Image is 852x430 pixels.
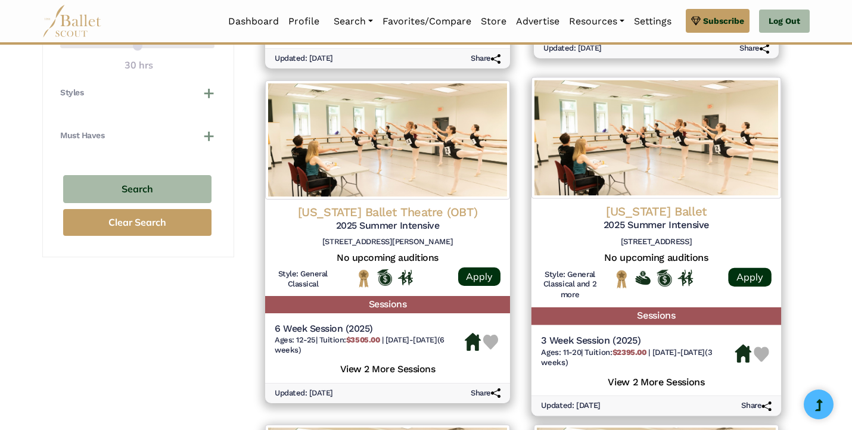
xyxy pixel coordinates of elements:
h6: Updated: [DATE] [275,388,333,398]
h6: [STREET_ADDRESS][PERSON_NAME] [275,237,500,247]
h6: Share [471,54,500,64]
span: Ages: 11-20 [541,347,581,356]
h6: Updated: [DATE] [275,54,333,64]
h4: [US_STATE] Ballet [541,204,772,220]
button: Styles [60,87,214,99]
img: Heart [754,347,769,362]
h5: No upcoming auditions [275,252,500,264]
h6: | | [541,347,735,367]
button: Search [63,175,212,203]
img: Offers Financial Aid [635,271,651,285]
h5: View 2 More Sessions [275,360,500,376]
h5: 3 Week Session (2025) [541,335,735,347]
b: $3505.00 [346,335,380,344]
a: Dashboard [223,9,284,34]
button: Clear Search [63,209,212,236]
span: Ages: 12-25 [275,335,316,344]
h6: Style: General Classical [275,269,331,289]
h5: Sessions [265,296,510,313]
span: [DATE]-[DATE] (3 weeks) [541,347,712,367]
a: Store [476,9,511,34]
a: Subscribe [686,9,750,33]
h6: Updated: [DATE] [543,43,602,54]
a: Search [329,9,378,34]
h6: Share [471,388,500,398]
h5: Sessions [531,307,781,325]
h6: Style: General Classical and 2 more [541,269,599,300]
img: gem.svg [691,14,701,27]
h6: [STREET_ADDRESS] [541,237,772,247]
img: Offers Scholarship [377,269,392,286]
a: Resources [564,9,629,34]
b: $2395.00 [612,347,646,356]
img: National [356,269,371,288]
h5: No upcoming auditions [541,252,772,264]
span: Subscribe [703,14,744,27]
h6: Share [741,401,772,412]
span: Tuition: [319,335,382,344]
a: Apply [728,267,771,286]
a: Settings [629,9,676,34]
img: In Person [398,270,413,285]
img: Housing Available [465,333,481,351]
h5: 2025 Summer Intensive [275,220,500,232]
img: National [614,269,629,288]
span: [DATE]-[DATE] (6 weeks) [275,335,444,354]
a: Log Out [759,10,810,33]
img: In Person [677,270,693,286]
img: Logo [531,77,781,199]
a: Advertise [511,9,564,34]
a: Profile [284,9,324,34]
h4: [US_STATE] Ballet Theatre (OBT) [275,204,500,220]
h5: 6 Week Session (2025) [275,323,465,335]
h4: Must Haves [60,130,104,142]
h4: Styles [60,87,83,99]
output: 30 hrs [125,58,153,73]
h5: View 2 More Sessions [541,373,772,388]
a: Favorites/Compare [378,9,476,34]
h6: Updated: [DATE] [541,401,601,412]
span: Tuition: [584,347,648,356]
img: Housing Available [735,345,752,363]
h6: Share [739,43,769,54]
h5: 2025 Summer Intensive [541,219,772,232]
img: Logo [265,80,510,200]
a: Apply [458,267,500,286]
img: Offers Scholarship [657,269,672,286]
h6: | | [275,335,465,356]
button: Must Haves [60,130,214,142]
img: Heart [483,335,498,350]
